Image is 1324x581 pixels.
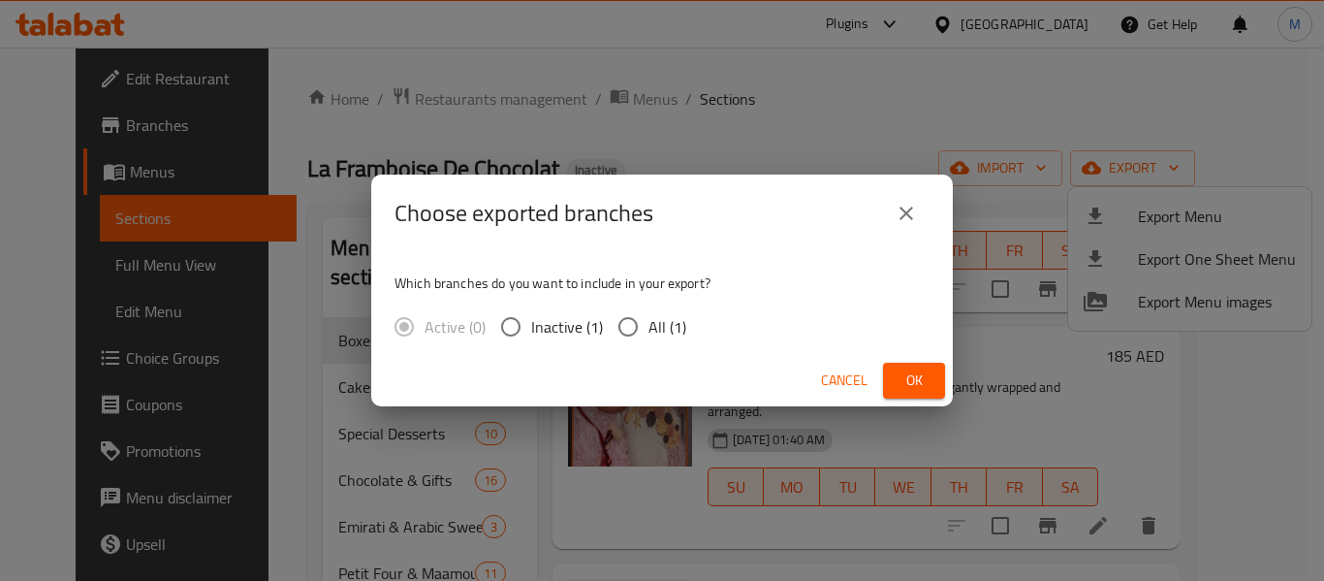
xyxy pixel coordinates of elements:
button: Ok [883,363,945,399]
span: Active (0) [425,315,486,339]
p: Which branches do you want to include in your export? [394,274,930,293]
span: All (1) [648,315,686,339]
h2: Choose exported branches [394,198,653,229]
span: Ok [898,369,930,393]
span: Cancel [821,369,867,393]
button: Cancel [813,363,875,399]
button: close [883,190,930,237]
span: Inactive (1) [531,315,603,339]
